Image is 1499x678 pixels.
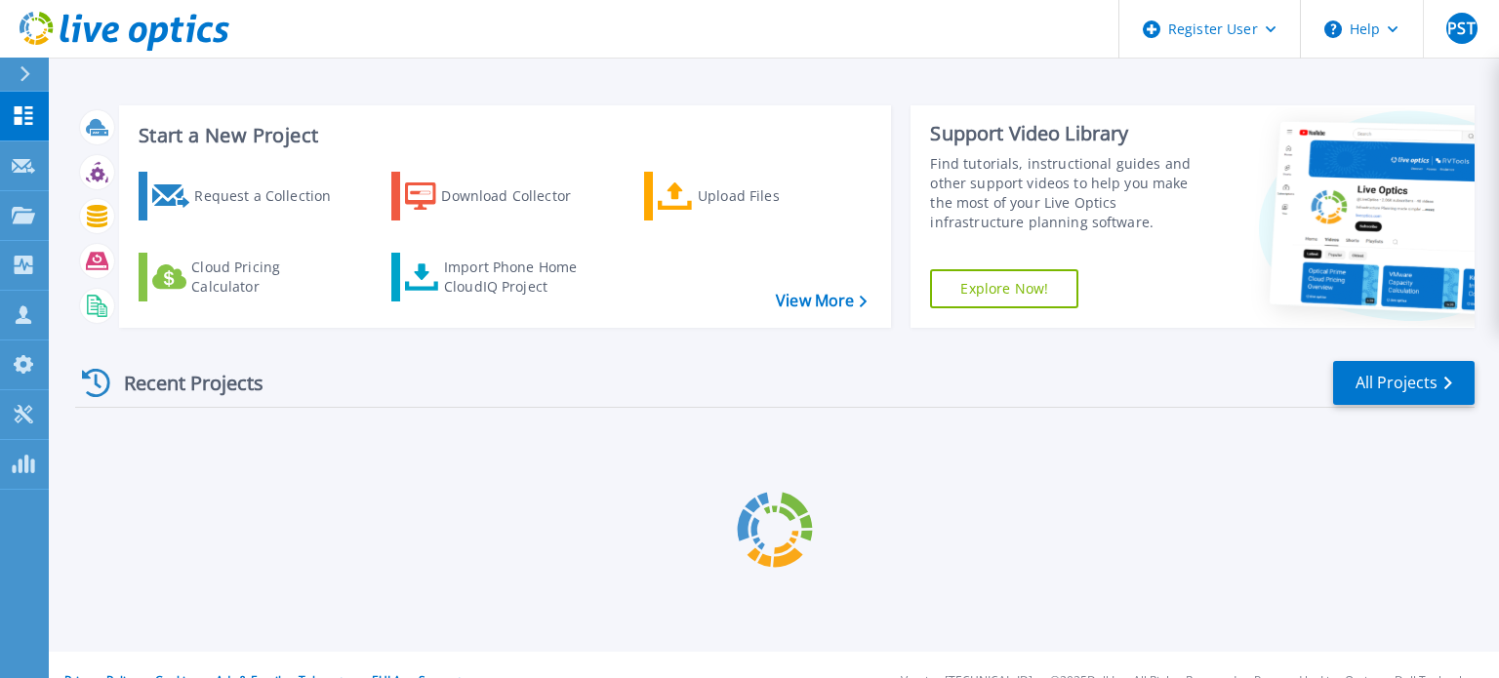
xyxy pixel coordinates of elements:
[1333,361,1475,405] a: All Projects
[1447,20,1475,36] span: PST
[930,154,1213,232] div: Find tutorials, instructional guides and other support videos to help you make the most of your L...
[139,125,867,146] h3: Start a New Project
[194,177,350,216] div: Request a Collection
[776,292,867,310] a: View More
[191,258,347,297] div: Cloud Pricing Calculator
[441,177,597,216] div: Download Collector
[444,258,596,297] div: Import Phone Home CloudIQ Project
[698,177,854,216] div: Upload Files
[644,172,862,220] a: Upload Files
[75,359,290,407] div: Recent Projects
[930,269,1078,308] a: Explore Now!
[391,172,609,220] a: Download Collector
[930,121,1213,146] div: Support Video Library
[139,253,356,301] a: Cloud Pricing Calculator
[139,172,356,220] a: Request a Collection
